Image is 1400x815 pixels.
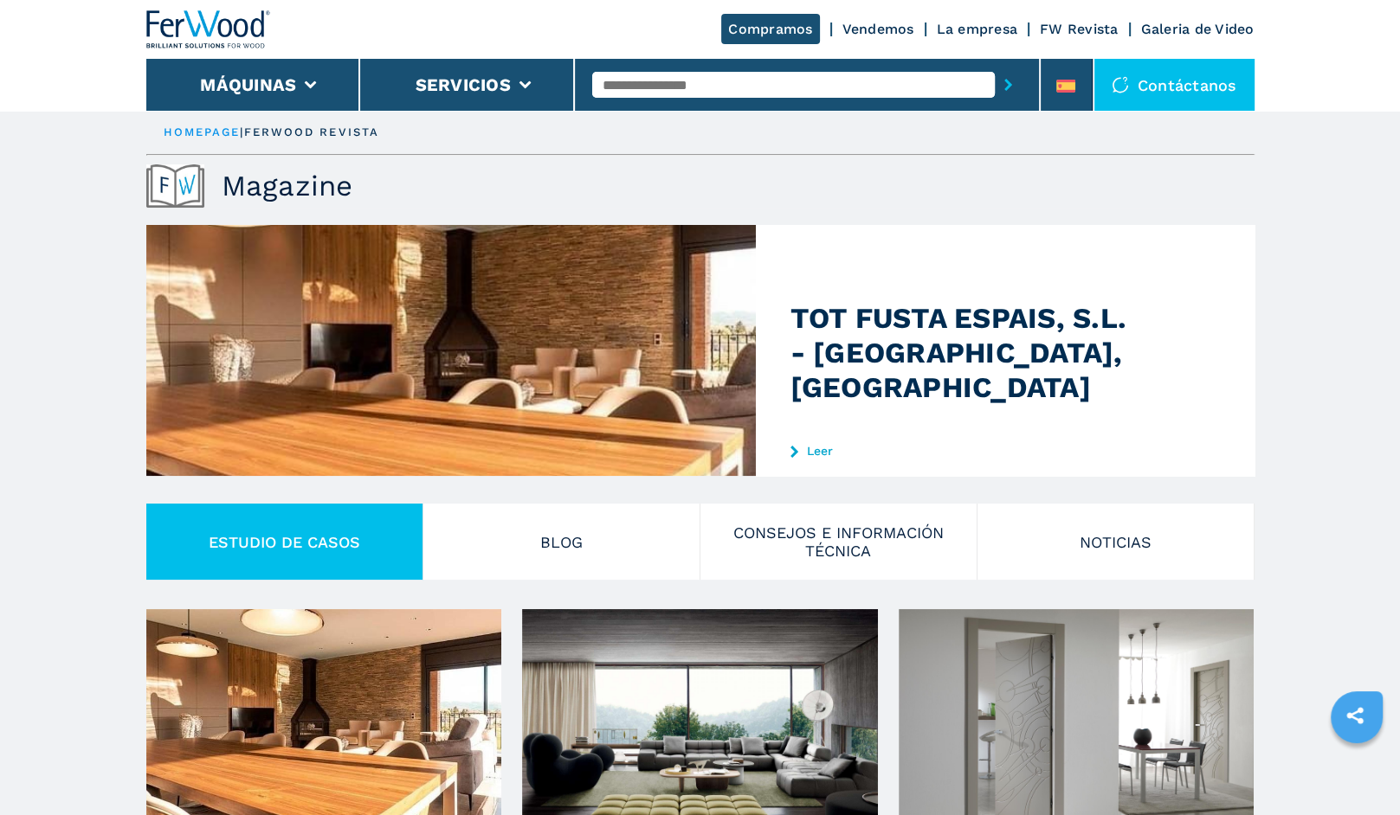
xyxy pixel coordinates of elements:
button: Máquinas [200,74,296,95]
span: | [240,125,243,138]
button: Blog [423,504,700,580]
button: CONSEJOS E INFORMACIÓN TÉCNICA [700,504,977,580]
a: sharethis [1333,694,1377,737]
h1: Magazine [222,169,353,203]
button: ESTUDIO DE CASOS [146,504,423,580]
a: Compramos [721,14,819,44]
iframe: Chat [1326,737,1387,802]
a: La empresa [937,21,1018,37]
div: Contáctanos [1094,59,1255,111]
img: Revista [146,164,204,208]
button: Servicios [416,74,511,95]
a: Vendemos [842,21,914,37]
img: Ferwood [146,10,271,48]
img: TOT FUSTA ESPAIS, S.L. - Manlleu, España [146,225,828,476]
a: Galeria de Video [1141,21,1255,37]
img: Contáctanos [1112,76,1129,93]
a: FW Revista [1040,21,1119,37]
a: HOMEPAGE [164,125,241,138]
a: Leer [790,444,1130,458]
button: NOTICIAS [977,504,1255,580]
p: ferwood revista [244,125,380,140]
button: submit-button [995,65,1022,105]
